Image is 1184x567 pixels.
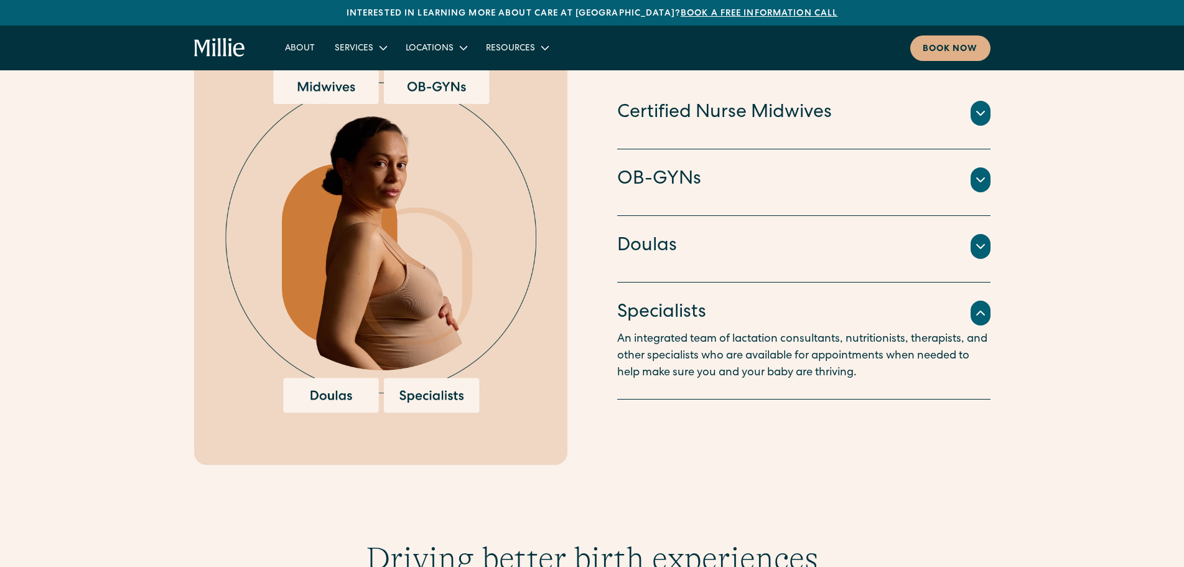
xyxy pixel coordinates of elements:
[681,9,837,18] a: Book a free information call
[396,37,476,58] div: Locations
[476,37,557,58] div: Resources
[275,37,325,58] a: About
[486,42,535,55] div: Resources
[617,331,991,382] p: An integrated team of lactation consultants, nutritionists, therapists, and other specialists who...
[194,38,246,58] a: home
[617,100,832,126] h4: Certified Nurse Midwives
[406,42,454,55] div: Locations
[617,300,706,326] h4: Specialists
[923,43,978,56] div: Book now
[335,42,373,55] div: Services
[617,233,677,260] h4: Doulas
[617,167,701,193] h4: OB-GYNs
[910,35,991,61] a: Book now
[225,69,536,413] img: Pregnant woman surrounded by options for maternity care providers, including midwives, OB-GYNs, d...
[325,37,396,58] div: Services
